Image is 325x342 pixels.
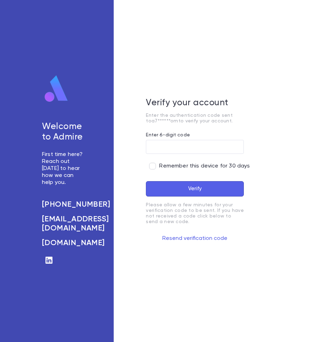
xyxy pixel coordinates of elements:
img: logo [42,75,71,103]
label: Enter 6-digit code [146,132,190,138]
p: Please allow a few minutes for your verification code to be sent. If you have not received a code... [146,202,244,225]
button: Verify [146,181,244,197]
a: [DOMAIN_NAME] [42,238,86,248]
h5: Welcome to Admire [42,122,86,143]
a: [EMAIL_ADDRESS][DOMAIN_NAME] [42,215,86,233]
p: Enter the authentication code sent to a7******om to verify your account. [146,113,244,124]
p: First time here? Reach out [DATE] to hear how we can help you. [42,151,86,186]
span: Remember this device for 30 days [159,163,250,170]
button: Resend verification code [146,233,244,244]
h5: Verify your account [146,98,244,108]
a: [PHONE_NUMBER] [42,200,86,209]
